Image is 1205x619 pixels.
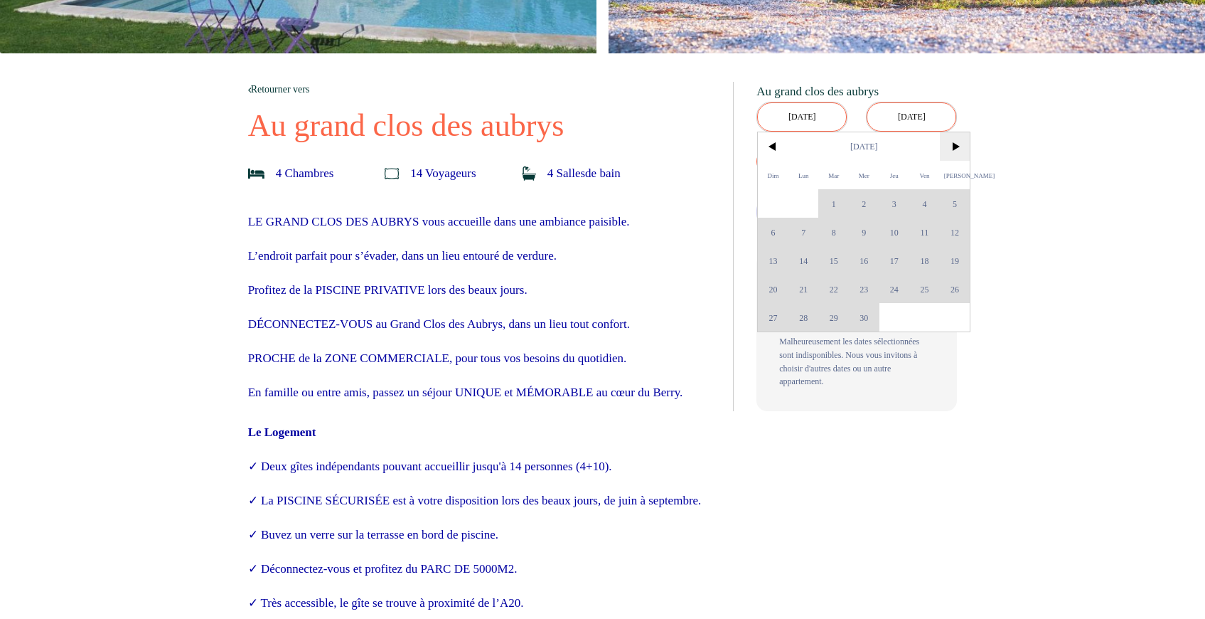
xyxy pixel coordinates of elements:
[758,161,788,189] span: Dim
[248,108,714,144] p: Au grand clos des aubrys
[329,166,334,180] span: s
[909,161,940,189] span: Ven
[879,161,910,189] span: Jeu
[849,161,879,189] span: Mer
[248,559,714,579] p: ✓ Déconnectez-vous et profitez du PARC DE 5000M2.
[940,161,970,189] span: [PERSON_NAME]
[788,161,819,189] span: Lun
[867,102,956,132] input: Départ
[248,593,714,613] p: ✓ Très accessible, le gîte se trouve à proximité de l’A20.
[940,132,970,161] span: >
[779,335,934,388] p: Malheureusement les dates sélectionnées sont indisponibles. Nous vous invitons à choisir d'autres...
[248,246,714,266] p: L’endroit parfait pour s’évader, dans un lieu entouré de verdure.
[758,132,788,161] span: <
[248,425,316,439] strong: Le Logement
[248,314,714,334] p: DÉCONNECTEZ-VOUS au Grand Clos des Aubrys, dans un lieu tout confort.
[248,525,714,545] p: ✓ Buvez un verre sur la terrasse en bord de piscine.
[248,349,714,369] p: PROCHE de la ZONE COMMERCIALE, pour tous vos besoins du quotidien.
[248,82,714,97] a: Retourner vers
[248,383,714,443] p: En famille ou entre amis, passez un séjour UNIQUE et MÉMORABLE au cœur du Berry.
[788,132,940,161] span: [DATE]
[580,166,585,180] span: s
[248,457,714,477] p: ✓ Deux gîtes indépendants pouvant accueillir jusqu'à 14 personnes (4+10).
[471,166,476,180] span: s
[818,161,849,189] span: Mar
[756,82,957,102] p: Au grand clos des aubrys
[248,491,714,511] p: ✓ La PISCINE SÉCURISÉE est à votre disposition lors des beaux jours, de juin à septembre.
[248,212,714,232] p: LE GRAND CLOS DES AUBRYS vous accueille dans une ambiance paisible.
[248,280,714,300] p: Profitez de la PISCINE PRIVATIVE lors des beaux jours.
[757,102,847,132] input: Arrivée
[385,166,399,181] img: guests
[756,193,957,231] button: Réserver
[410,164,476,184] p: 14 Voyageur
[547,164,621,184] p: 4 Salle de bain
[276,164,334,184] p: 4 Chambre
